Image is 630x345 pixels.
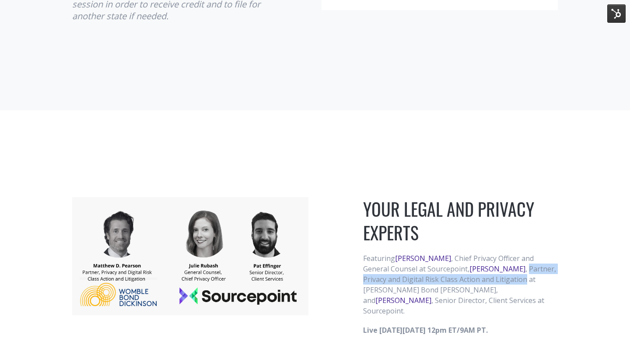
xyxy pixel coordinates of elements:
[375,296,431,305] a: [PERSON_NAME]
[469,264,525,274] a: [PERSON_NAME]
[395,253,451,263] a: [PERSON_NAME]
[363,197,558,244] h1: YOUR LEGAL AND PRIVACY EXPERTS
[607,4,626,23] img: HubSpot Tools Menu Toggle
[363,253,558,316] p: Featuring , Chief Privacy Officer and General Counsel at Sourcepoint, , Partner, Privacy and Digi...
[72,197,308,315] img: Template
[363,325,488,335] strong: Live [DATE][DATE] 12pm ET/9AM PT.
